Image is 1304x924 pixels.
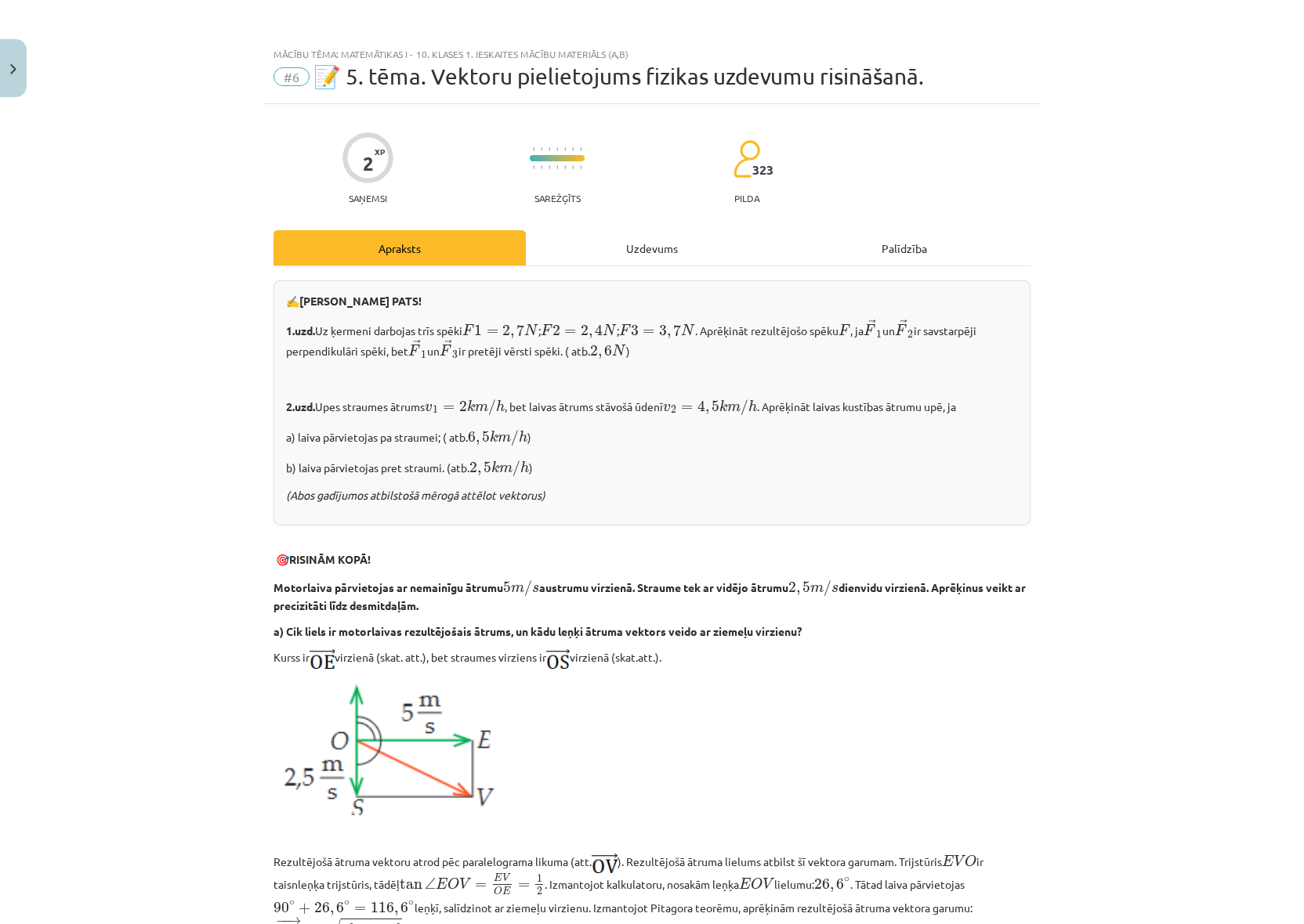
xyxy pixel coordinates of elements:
div: Palīdzība [778,230,1031,265]
img: students-c634bb4e5e11cddfef0936a35e636f08e4e9abd3cc4e673bd6f9a4125e45ecb1.svg [733,139,760,179]
span: k [490,431,498,442]
span: → [444,340,452,351]
img: icon-short-line-57e1e144782c952c97e751825c79c345078a6d821885a25fce030b3d8c18986b.svg [541,147,542,151]
span: 1 [433,406,438,413]
span: v [663,403,671,411]
span: 5 [482,431,490,442]
img: icon-short-line-57e1e144782c952c97e751825c79c345078a6d821885a25fce030b3d8c18986b.svg [580,147,581,151]
p: ✍️ [286,293,1018,309]
img: icon-short-line-57e1e144782c952c97e751825c79c345078a6d821885a25fce030b3d8c18986b.svg [533,147,534,151]
span: F [462,324,474,335]
span: / [824,580,831,597]
span: , [589,330,592,338]
b: 2.uzd. [286,399,315,413]
span: , [476,437,480,445]
span: m [498,435,511,442]
span: 7 [516,324,524,336]
p: a) laiva pārvietojas pa straumei; ( atb. ) [286,426,1018,447]
span: = [564,329,576,335]
span: 2 [907,330,913,338]
span: , [667,330,671,338]
img: icon-short-line-57e1e144782c952c97e751825c79c345078a6d821885a25fce030b3d8c18986b.svg [572,165,574,169]
span: = [475,882,487,889]
span: F [408,345,420,356]
div: Uzdevums [526,230,778,265]
span: 2 [502,325,510,336]
span: ∘ [408,901,414,905]
div: Mācību tēma: Matemātikas i - 10. klases 1. ieskaites mācību materiāls (a,b) [273,49,1031,60]
p: Uz ķermeni darbojas trīs spēki ; ; . Aprēķināt rezultējošo spēku , ja un ir savstarpēji perpendik... [286,319,1018,360]
img: icon-short-line-57e1e144782c952c97e751825c79c345078a6d821885a25fce030b3d8c18986b.svg [572,147,574,151]
span: , [477,467,481,475]
span: F [895,324,907,335]
span: 2 [552,325,560,336]
span: E [436,878,447,889]
span: / [741,399,748,415]
span: 6 [468,431,476,442]
b: [PERSON_NAME] PATS! [299,294,422,308]
span: O [965,855,976,867]
span: → [868,319,876,330]
span: 2 [671,406,676,413]
span: 5 [484,462,491,473]
span: 4 [697,399,705,411]
span: ∘ [344,901,350,905]
span: → [900,319,907,330]
span: 1 [474,325,482,336]
span: 📝 5. tēma. Vektoru pielietojums fizikas uzdevumu risināšanā. [313,63,924,89]
span: , [598,351,602,359]
span: N [524,324,538,335]
span: 5 [712,400,719,411]
span: 90 [273,901,289,912]
img: icon-short-line-57e1e144782c952c97e751825c79c345078a6d821885a25fce030b3d8c18986b.svg [549,147,550,151]
span: 26 [314,901,330,912]
span: 3 [452,351,458,359]
span: F [541,324,552,335]
span: 2 [459,400,467,411]
span: 2 [788,582,796,593]
img: icon-short-line-57e1e144782c952c97e751825c79c345078a6d821885a25fce030b3d8c18986b.svg [580,165,581,169]
span: , [394,908,398,915]
p: pilda [734,193,759,204]
span: tan [400,879,422,890]
span: V [762,878,774,890]
span: 5 [802,582,810,593]
span: E [739,878,751,889]
span: F [619,324,631,335]
img: icon-close-lesson-0947bae3869378f0d4975bcd49f059093ad1ed9edebbc8119c70593378902aed.svg [10,64,16,74]
span: V [502,874,511,882]
span: 6 [604,345,612,356]
span: ∘ [289,901,295,905]
span: ∠ [425,878,436,890]
span: E [494,874,502,882]
span: = [681,404,693,410]
p: 🎯 [273,551,1031,568]
img: icon-short-line-57e1e144782c952c97e751825c79c345078a6d821885a25fce030b3d8c18986b.svg [556,165,558,169]
span: k [491,461,499,473]
span: #6 [273,67,310,86]
span: F [839,324,850,335]
span: h [496,399,505,411]
img: icon-short-line-57e1e144782c952c97e751825c79c345078a6d821885a25fce030b3d8c18986b.svg [564,165,566,169]
span: V [954,855,965,867]
b: 1.uzd. [286,323,315,337]
span: / [488,399,496,415]
span: 323 [752,163,773,177]
span: h [519,431,527,442]
span: O [447,878,459,890]
span: 1 [421,351,426,359]
span: 26 [814,879,830,890]
span: k [467,399,475,411]
span: = [643,329,654,335]
span: 6 [836,879,844,890]
span: → [413,340,421,351]
span: , [796,587,800,595]
b: RISINĀM KOPĀ! [289,552,371,566]
span: 7 [673,324,681,336]
span: ∘ [844,877,849,882]
span: 2 [469,462,477,473]
span: s [831,585,839,593]
span: , [830,884,834,892]
span: 1 [537,875,542,882]
div: Apraksts [273,230,526,265]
